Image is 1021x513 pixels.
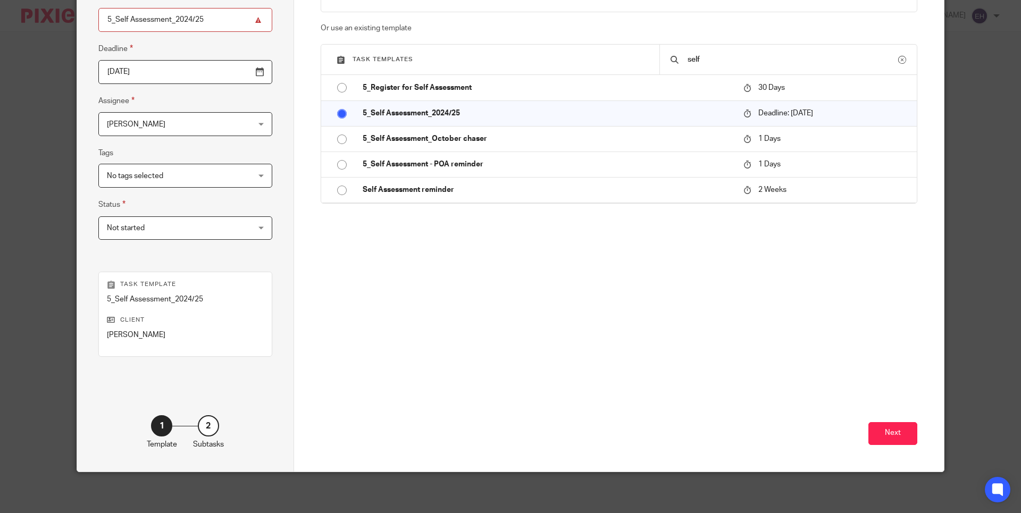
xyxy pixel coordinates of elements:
[98,198,125,211] label: Status
[107,224,145,232] span: Not started
[147,439,177,450] p: Template
[151,415,172,436] div: 1
[98,43,133,55] label: Deadline
[363,108,733,119] p: 5_Self Assessment_2024/25
[98,60,272,84] input: Pick a date
[98,8,272,32] input: Task name
[363,184,733,195] p: Self Assessment reminder
[107,280,264,289] p: Task template
[107,316,264,324] p: Client
[363,133,733,144] p: 5_Self Assessment_October chaser
[758,161,781,168] span: 1 Days
[758,110,813,117] span: Deadline: [DATE]
[363,82,733,93] p: 5_Register for Self Assessment
[363,159,733,170] p: 5_Self Assessment - POA reminder
[687,54,898,65] input: Search...
[198,415,219,436] div: 2
[193,439,224,450] p: Subtasks
[353,56,413,62] span: Task templates
[758,186,786,194] span: 2 Weeks
[758,84,785,91] span: 30 Days
[758,135,781,142] span: 1 Days
[98,95,135,107] label: Assignee
[107,172,163,180] span: No tags selected
[107,294,264,305] p: 5_Self Assessment_2024/25
[107,330,264,340] p: [PERSON_NAME]
[107,121,165,128] span: [PERSON_NAME]
[868,422,917,445] button: Next
[321,23,918,33] p: Or use an existing template
[98,148,113,158] label: Tags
